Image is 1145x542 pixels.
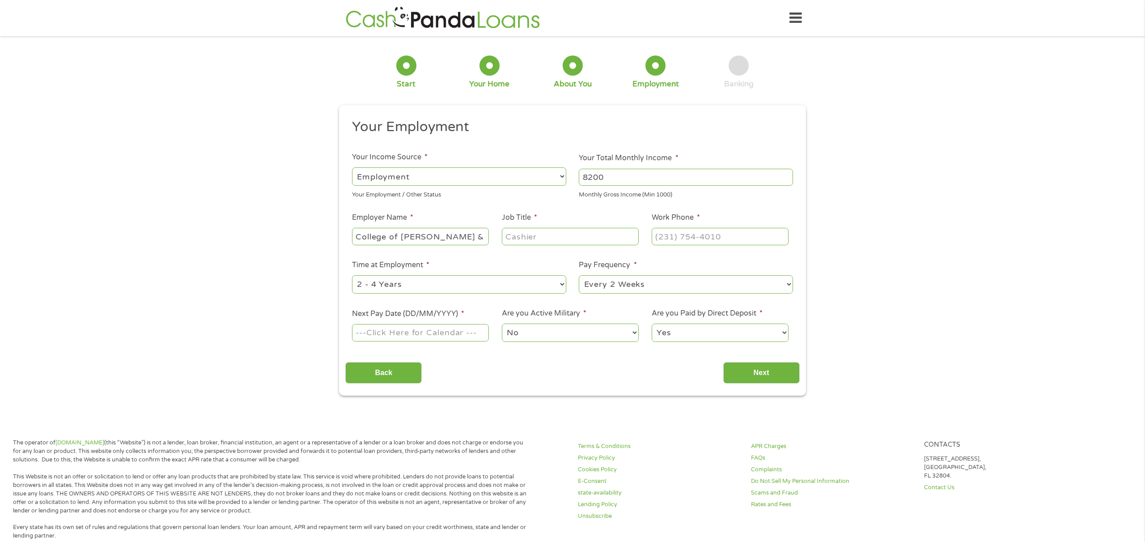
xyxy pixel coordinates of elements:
[579,154,678,163] label: Your Total Monthly Income
[751,489,913,497] a: Scams and Fraud
[352,188,566,200] div: Your Employment / Other Status
[352,213,413,222] label: Employer Name
[345,362,422,384] input: Back
[352,324,489,341] input: ---Click Here for Calendar ---
[579,169,793,186] input: 1800
[724,79,754,89] div: Banking
[751,454,913,462] a: FAQs
[924,483,1086,492] a: Contact Us
[578,465,740,474] a: Cookies Policy
[924,455,1086,480] p: [STREET_ADDRESS], [GEOGRAPHIC_DATA], FL 32804.
[55,439,104,446] a: [DOMAIN_NAME]
[13,523,532,540] p: Every state has its own set of rules and regulations that govern personal loan lenders. Your loan...
[751,465,913,474] a: Complaints
[652,213,700,222] label: Work Phone
[554,79,592,89] div: About You
[469,79,509,89] div: Your Home
[352,153,428,162] label: Your Income Source
[397,79,416,89] div: Start
[13,439,532,464] p: The operator of (this “Website”) is not a lender, loan broker, financial institution, an agent or...
[578,500,740,509] a: Lending Policy
[502,228,639,245] input: Cashier
[751,477,913,486] a: Do Not Sell My Personal Information
[723,362,800,384] input: Next
[632,79,679,89] div: Employment
[352,228,489,245] input: Walmart
[579,188,793,200] div: Monthly Gross Income (Min 1000)
[578,442,740,451] a: Terms & Conditions
[924,441,1086,449] h4: Contacts
[751,442,913,451] a: APR Charges
[13,473,532,515] p: This Website is not an offer or solicitation to lend or offer any loan products that are prohibit...
[352,118,787,136] h2: Your Employment
[652,228,789,245] input: (231) 754-4010
[751,500,913,509] a: Rates and Fees
[579,260,636,270] label: Pay Frequency
[578,512,740,521] a: Unsubscribe
[352,309,464,319] label: Next Pay Date (DD/MM/YYYY)
[652,309,763,318] label: Are you Paid by Direct Deposit
[502,213,537,222] label: Job Title
[578,454,740,462] a: Privacy Policy
[343,5,543,31] img: GetLoanNow Logo
[578,477,740,486] a: E-Consent
[352,260,429,270] label: Time at Employment
[502,309,586,318] label: Are you Active Military
[578,489,740,497] a: state-availability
